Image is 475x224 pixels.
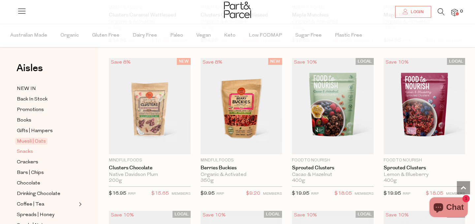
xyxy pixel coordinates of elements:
[60,24,79,47] span: Organic
[17,117,31,125] span: Books
[15,138,47,145] span: Muesli | Oats
[384,157,465,163] p: Food to Nourish
[17,169,77,177] a: Bars | Chips
[16,63,43,80] a: Aisles
[246,189,260,198] span: $9.20
[355,192,374,196] small: MEMBERS
[335,24,362,47] span: Plastic Free
[17,148,33,156] span: Snacks
[201,172,282,178] div: Organic & Activated
[384,211,411,220] div: Save 10%
[356,58,374,65] span: LOCAL
[177,58,191,65] span: NEW
[201,165,282,171] a: Berries Buckies
[292,172,374,178] div: Cacao & Hazelnut
[17,190,60,198] span: Drinking Chocolate
[17,127,53,135] span: Gifts | Hampers
[17,201,44,209] span: Coffee | Tea
[17,96,47,103] span: Back In Stock
[10,24,47,47] span: Australian Made
[17,158,38,166] span: Crackers
[292,157,374,163] p: Food to Nourish
[17,158,77,166] a: Crackers
[17,148,77,156] a: Snacks
[17,106,44,114] span: Promotions
[109,211,136,220] div: Save 10%
[201,191,215,196] span: $9.95
[17,116,77,125] a: Books
[17,106,77,114] a: Promotions
[292,211,319,220] div: Save 10%
[451,9,458,16] a: 0
[201,58,224,67] div: Save 8%
[311,192,319,196] small: RRP
[17,179,77,187] a: Chocolate
[196,24,211,47] span: Vegan
[292,58,374,154] img: Sprouted Clusters
[170,24,183,47] span: Paleo
[109,191,126,196] span: $16.95
[224,24,236,47] span: Keto
[172,192,191,196] small: MEMBERS
[17,127,77,135] a: Gifts | Hampers
[17,200,77,209] a: Coffee | Tea
[201,58,282,154] img: Berries Buckies
[395,6,431,18] a: Login
[384,165,465,171] a: Sprouted Clusters
[292,191,309,196] span: $19.95
[173,211,191,218] span: LOCAL
[426,189,443,198] span: $18.05
[268,58,282,65] span: NEW
[201,178,214,184] span: 350g
[403,192,410,196] small: RRP
[384,178,397,184] span: 400g
[224,2,251,18] img: Part&Parcel
[17,211,54,219] span: Spreads | Honey
[249,24,282,47] span: Low FODMAP
[334,189,352,198] span: $18.05
[17,85,77,93] a: NEW IN
[384,58,411,67] div: Save 10%
[384,58,465,154] img: Sprouted Clusters
[109,172,191,178] div: Native Davidson Plum
[292,178,305,184] span: 400g
[17,211,77,219] a: Spreads | Honey
[446,192,465,196] small: MEMBERS
[16,61,43,75] span: Aisles
[295,24,322,47] span: Sugar Free
[109,58,133,67] div: Save 8%
[109,165,191,171] a: Clusters Chocolate
[292,165,374,171] a: Sprouted Clusters
[17,95,77,103] a: Back In Stock
[109,178,122,184] span: 200g
[201,157,282,163] p: Mindful Foods
[264,211,282,218] span: LOCAL
[109,58,191,154] img: Clusters Chocolate
[201,211,228,220] div: Save 10%
[427,197,470,219] inbox-online-store-chat: Shopify online store chat
[409,9,424,15] span: Login
[17,190,77,198] a: Drinking Chocolate
[151,189,169,198] span: $15.65
[292,58,319,67] div: Save 10%
[77,200,82,208] button: Expand/Collapse Coffee | Tea
[17,169,44,177] span: Bars | Chips
[384,191,401,196] span: $19.95
[216,192,224,196] small: RRP
[109,157,191,163] p: Mindful Foods
[356,211,374,218] span: LOCAL
[133,24,157,47] span: Dairy Free
[263,192,282,196] small: MEMBERS
[459,9,464,14] span: 0
[17,180,40,187] span: Chocolate
[17,137,77,145] a: Muesli | Oats
[17,85,36,93] span: NEW IN
[92,24,119,47] span: Gluten Free
[128,192,136,196] small: RRP
[384,172,465,178] div: Lemon & Blueberry
[447,58,465,65] span: LOCAL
